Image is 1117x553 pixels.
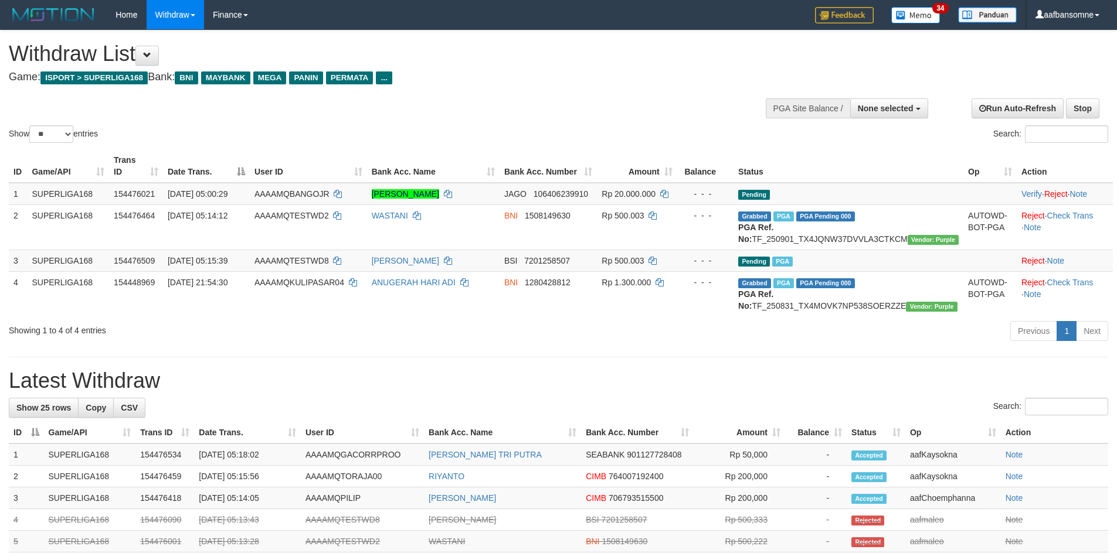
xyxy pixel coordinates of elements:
[44,509,136,531] td: SUPERLIGA168
[86,403,106,412] span: Copy
[796,211,855,221] span: PGA Pending
[301,487,424,509] td: AAAAMQPILIP
[796,278,855,288] span: PGA Pending
[163,149,250,183] th: Date Trans.: activate to sort column descending
[1006,472,1023,481] a: Note
[9,422,44,443] th: ID: activate to sort column descending
[847,422,905,443] th: Status: activate to sort column ascending
[738,278,771,288] span: Grabbed
[1044,189,1068,199] a: Reject
[9,6,98,23] img: MOTION_logo.png
[609,472,663,481] span: Copy 764007192400 to clipboard
[372,256,439,265] a: [PERSON_NAME]
[785,422,847,443] th: Balance: activate to sort column ascending
[9,204,27,250] td: 2
[785,509,847,531] td: -
[9,443,44,466] td: 1
[963,149,1017,183] th: Op: activate to sort column ascending
[525,278,571,287] span: Copy 1280428812 to clipboard
[168,189,228,199] span: [DATE] 05:00:29
[194,509,301,531] td: [DATE] 05:13:43
[905,509,1001,531] td: aafmaleo
[1047,211,1094,220] a: Check Trans
[194,422,301,443] th: Date Trans.: activate to sort column ascending
[694,443,785,466] td: Rp 50,000
[958,7,1017,23] img: panduan.png
[301,531,424,552] td: AAAAMQTESTWD2
[1025,398,1108,415] input: Search:
[504,211,518,220] span: BNI
[602,256,644,265] span: Rp 500.003
[301,422,424,443] th: User ID: activate to sort column ascending
[602,515,647,524] span: Copy 7201258507 to clipboard
[1017,183,1113,205] td: · ·
[1006,493,1023,503] a: Note
[1057,321,1077,341] a: 1
[773,211,794,221] span: Marked by aafmaleo
[40,71,148,84] span: ISPORT > SUPERLIGA168
[694,466,785,487] td: Rp 200,000
[44,487,136,509] td: SUPERLIGA168
[78,398,114,418] a: Copy
[301,443,424,466] td: AAAAMQGACORRPROO
[9,250,27,271] td: 3
[1021,256,1045,265] a: Reject
[135,509,194,531] td: 154476090
[602,278,651,287] span: Rp 1.300.000
[194,466,301,487] td: [DATE] 05:15:56
[114,189,155,199] span: 154476021
[326,71,374,84] span: PERMATA
[16,403,71,412] span: Show 25 rows
[9,71,733,83] h4: Game: Bank:
[851,472,887,482] span: Accepted
[694,487,785,509] td: Rp 200,000
[734,149,963,183] th: Status
[9,183,27,205] td: 1
[1017,250,1113,271] td: ·
[1025,125,1108,143] input: Search:
[905,443,1001,466] td: aafKaysokna
[254,256,329,265] span: AAAAMQTESTWD8
[504,256,518,265] span: BSI
[1066,98,1099,118] a: Stop
[815,7,874,23] img: Feedback.jpg
[682,210,729,221] div: - - -
[194,531,301,552] td: [DATE] 05:13:28
[738,289,773,310] b: PGA Ref. No:
[201,71,250,84] span: MAYBANK
[9,271,27,316] td: 4
[525,211,571,220] span: Copy 1508149630 to clipboard
[963,271,1017,316] td: AUTOWD-BOT-PGA
[694,509,785,531] td: Rp 500,333
[9,509,44,531] td: 4
[682,188,729,200] div: - - -
[9,149,27,183] th: ID
[850,98,928,118] button: None selected
[429,515,496,524] a: [PERSON_NAME]
[891,7,941,23] img: Button%20Memo.svg
[905,422,1001,443] th: Op: activate to sort column ascending
[114,278,155,287] span: 154448969
[194,443,301,466] td: [DATE] 05:18:02
[44,466,136,487] td: SUPERLIGA168
[429,537,465,546] a: WASTANI
[1006,537,1023,546] a: Note
[500,149,597,183] th: Bank Acc. Number: activate to sort column ascending
[289,71,322,84] span: PANIN
[1047,278,1094,287] a: Check Trans
[627,450,681,459] span: Copy 901127728408 to clipboard
[168,278,228,287] span: [DATE] 21:54:30
[586,515,599,524] span: BSI
[29,125,73,143] select: Showentries
[851,537,884,547] span: Rejected
[135,466,194,487] td: 154476459
[175,71,198,84] span: BNI
[376,71,392,84] span: ...
[932,3,948,13] span: 34
[597,149,677,183] th: Amount: activate to sort column ascending
[1021,278,1045,287] a: Reject
[114,211,155,220] span: 154476464
[135,531,194,552] td: 154476001
[194,487,301,509] td: [DATE] 05:14:05
[858,104,914,113] span: None selected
